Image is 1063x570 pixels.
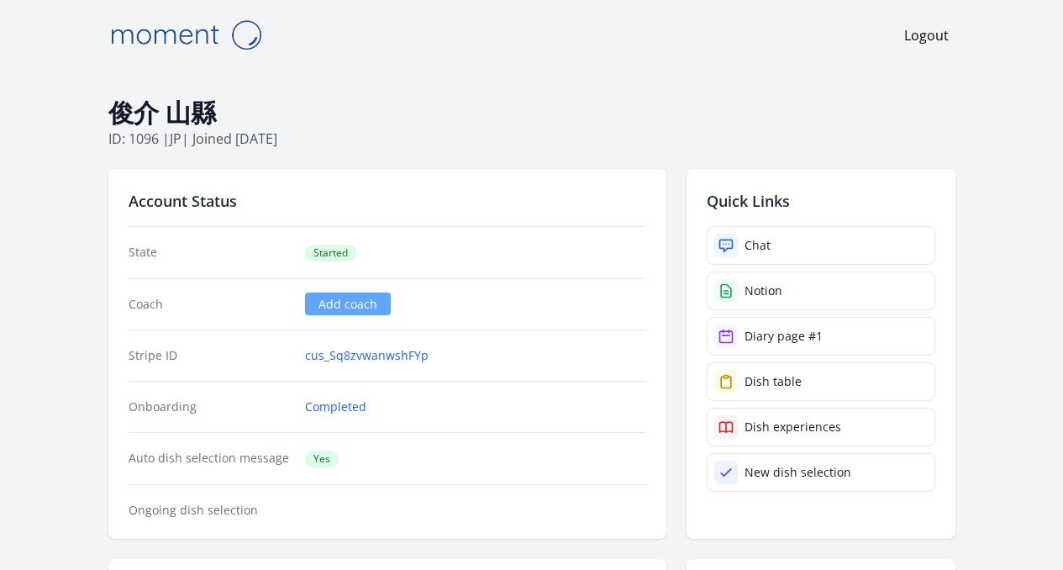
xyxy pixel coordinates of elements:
div: New dish selection [745,464,851,481]
dt: State [129,244,292,261]
div: Notion [745,282,782,299]
span: jp [170,129,182,148]
a: Add coach [305,293,391,315]
dt: Coach [129,296,292,313]
h2: Account Status [129,189,646,213]
dt: Onboarding [129,398,292,415]
a: Completed [305,398,366,415]
a: cus_Sq8zvwanwshFYp [305,347,429,364]
a: Diary page #1 [707,317,935,356]
div: Dish experiences [745,419,841,435]
dt: Auto dish selection message [129,450,292,467]
a: Logout [904,25,949,45]
h1: 俊介 山縣 [108,97,955,129]
dt: Ongoing dish selection [129,502,292,519]
dt: Stripe ID [129,347,292,364]
a: Dish experiences [707,408,935,446]
img: Moment [102,13,270,56]
div: Dish table [745,373,802,390]
a: Notion [707,272,935,310]
div: Chat [745,237,771,254]
a: Dish table [707,362,935,401]
span: Started [305,245,356,261]
h2: Quick Links [707,189,935,213]
a: Chat [707,226,935,265]
a: New dish selection [707,453,935,492]
p: ID: 1096 | | Joined [DATE] [108,129,955,149]
div: Diary page #1 [745,328,823,345]
span: Yes [305,451,339,467]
